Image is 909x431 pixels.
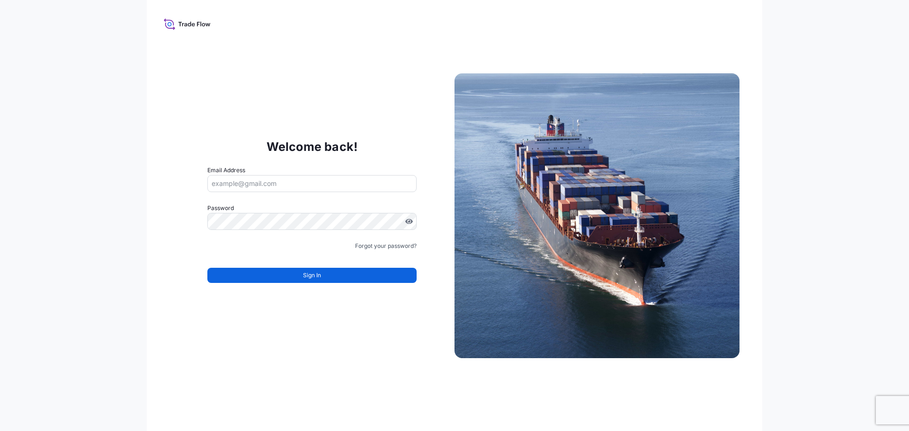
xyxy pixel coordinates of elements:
[405,218,413,225] button: Show password
[267,139,358,154] p: Welcome back!
[207,268,417,283] button: Sign In
[454,73,740,358] img: Ship illustration
[207,175,417,192] input: example@gmail.com
[355,241,417,251] a: Forgot your password?
[303,271,321,280] span: Sign In
[207,203,417,213] label: Password
[207,166,245,175] label: Email Address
